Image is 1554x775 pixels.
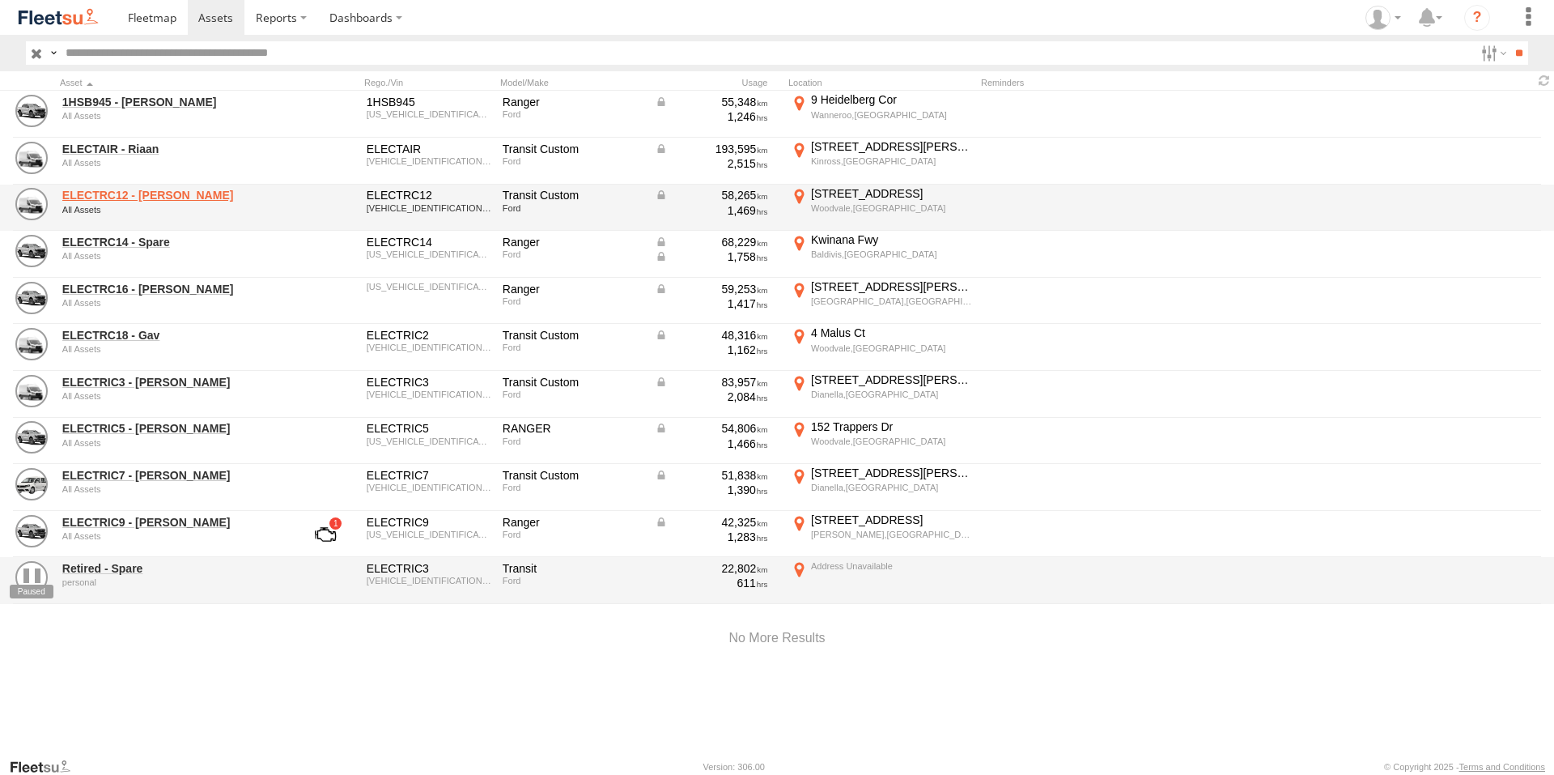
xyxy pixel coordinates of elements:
[62,95,284,109] a: 1HSB945 - [PERSON_NAME]
[811,419,972,434] div: 152 Trappers Dr
[62,205,284,215] div: undefined
[15,468,48,500] a: View Asset Details
[503,530,643,539] div: Ford
[655,188,768,202] div: Data from Vehicle CANbus
[503,203,643,213] div: Ford
[655,203,768,218] div: 1,469
[503,421,643,436] div: RANGER
[367,375,491,390] div: ELECTRIC3
[655,156,768,171] div: 2,515
[15,142,48,174] a: View Asset Details
[655,436,768,451] div: 1,466
[15,235,48,267] a: View Asset Details
[62,158,284,168] div: undefined
[655,375,768,390] div: Data from Vehicle CANbus
[503,436,643,446] div: Ford
[655,235,768,249] div: Data from Vehicle CANbus
[62,421,284,436] a: ELECTRIC5 - [PERSON_NAME]
[503,468,643,483] div: Transit Custom
[367,109,491,119] div: MNAUMAF50HW805362
[655,576,768,590] div: 611
[367,530,491,539] div: MNAUMAF50FW475764
[655,249,768,264] div: Data from Vehicle CANbus
[811,155,972,167] div: Kinross,[GEOGRAPHIC_DATA]
[503,483,643,492] div: Ford
[1384,762,1545,772] div: © Copyright 2025 -
[1464,5,1490,31] i: ?
[62,111,284,121] div: undefined
[16,6,100,28] img: fleetsu-logo-horizontal.svg
[503,188,643,202] div: Transit Custom
[788,466,974,509] label: Click to View Current Location
[655,530,768,544] div: 1,283
[367,515,491,530] div: ELECTRIC9
[367,343,491,352] div: WF0YXXTTGYMJ86128
[367,235,491,249] div: ELECTRC14
[367,142,491,156] div: ELECTAIR
[811,249,972,260] div: Baldivis,[GEOGRAPHIC_DATA]
[1475,41,1509,65] label: Search Filter Options
[62,235,284,249] a: ELECTRC14 - Spare
[655,95,768,109] div: Data from Vehicle CANbus
[367,282,491,292] div: MNACMEF70PW281940
[655,109,768,124] div: 1,246
[811,482,972,493] div: Dianella,[GEOGRAPHIC_DATA]
[15,188,48,220] a: View Asset Details
[655,515,768,530] div: Data from Vehicle CANbus
[367,188,491,202] div: ELECTRC12
[62,561,284,576] a: Retired - Spare
[811,466,972,480] div: [STREET_ADDRESS][PERSON_NAME]
[503,515,643,530] div: Ranger
[62,188,284,202] a: ELECTRC12 - [PERSON_NAME]
[655,421,768,436] div: Data from Vehicle CANbus
[503,156,643,166] div: Ford
[788,326,974,369] label: Click to View Current Location
[62,328,284,343] a: ELECTRC18 - Gav
[15,282,48,314] a: View Asset Details
[62,484,284,494] div: undefined
[367,576,491,586] div: WF0YXXTTGYLS21315
[62,391,284,401] div: undefined
[62,577,284,587] div: undefined
[788,513,974,556] label: Click to View Current Location
[503,561,643,576] div: Transit
[1535,73,1554,88] span: Refresh
[62,251,284,261] div: undefined
[367,436,491,446] div: MNAUMAF50FW514751
[47,41,60,65] label: Search Query
[788,419,974,463] label: Click to View Current Location
[811,343,972,354] div: Woodvale,[GEOGRAPHIC_DATA]
[703,762,765,772] div: Version: 306.00
[811,186,972,201] div: [STREET_ADDRESS]
[367,421,491,436] div: ELECTRIC5
[15,421,48,454] a: View Asset Details
[15,328,48,360] a: View Asset Details
[60,77,287,88] div: Click to Sort
[364,77,494,88] div: Rego./Vin
[295,515,355,554] a: View Asset with Fault/s
[15,561,48,594] a: View Asset Details
[503,343,643,352] div: Ford
[503,328,643,343] div: Transit Custom
[811,109,972,121] div: Wanneroo,[GEOGRAPHIC_DATA]
[788,186,974,230] label: Click to View Current Location
[367,328,491,343] div: ELECTRIC2
[811,373,972,387] div: [STREET_ADDRESS][PERSON_NAME]
[811,436,972,447] div: Woodvale,[GEOGRAPHIC_DATA]
[15,95,48,127] a: View Asset Details
[655,328,768,343] div: Data from Vehicle CANbus
[655,483,768,497] div: 1,390
[655,296,768,311] div: 1,417
[811,529,972,540] div: [PERSON_NAME],[GEOGRAPHIC_DATA]
[655,142,768,156] div: Data from Vehicle CANbus
[788,232,974,276] label: Click to View Current Location
[9,759,83,775] a: Visit our Website
[655,390,768,404] div: 2,084
[811,296,972,307] div: [GEOGRAPHIC_DATA],[GEOGRAPHIC_DATA]
[788,77,974,88] div: Location
[788,373,974,416] label: Click to View Current Location
[62,531,284,541] div: undefined
[62,142,284,156] a: ELECTAIR - Riaan
[500,77,646,88] div: Model/Make
[62,282,284,296] a: ELECTRC16 - [PERSON_NAME]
